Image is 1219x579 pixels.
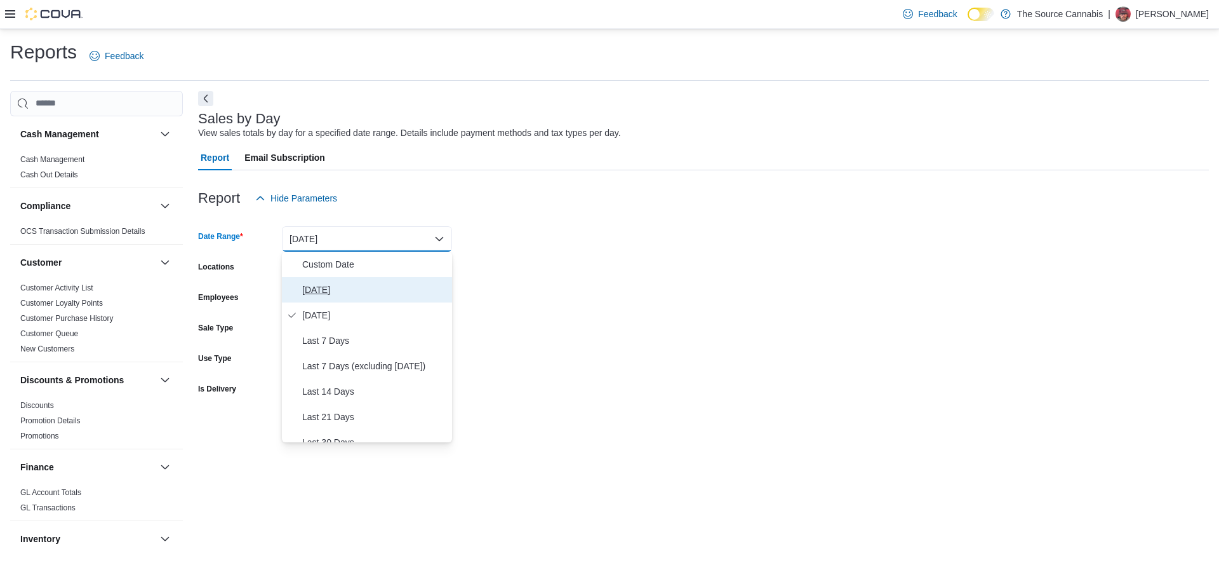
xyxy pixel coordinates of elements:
[20,128,155,140] button: Cash Management
[198,384,236,394] label: Is Delivery
[10,280,183,362] div: Customer
[20,416,81,426] span: Promotion Details
[302,282,447,297] span: [DATE]
[84,43,149,69] a: Feedback
[198,191,240,206] h3: Report
[157,126,173,142] button: Cash Management
[157,531,173,547] button: Inventory
[20,533,155,545] button: Inventory
[10,224,183,244] div: Compliance
[1108,6,1110,22] p: |
[20,283,93,292] a: Customer Activity List
[10,39,77,65] h1: Reports
[20,128,99,140] h3: Cash Management
[302,333,447,348] span: Last 7 Days
[20,298,103,308] span: Customer Loyalty Points
[20,329,78,338] a: Customer Queue
[20,155,84,164] a: Cash Management
[302,358,447,374] span: Last 7 Days (excluding [DATE])
[198,292,238,303] label: Employees
[198,231,243,242] label: Date Range
[198,353,231,364] label: Use Type
[10,485,183,521] div: Finance
[302,257,447,272] span: Custom Date
[10,398,183,449] div: Discounts & Promotions
[20,170,78,179] a: Cash Out Details
[282,252,452,442] div: Select listbox
[201,145,229,170] span: Report
[20,503,76,513] span: GL Transactions
[20,283,93,293] span: Customer Activity List
[20,314,114,323] a: Customer Purchase History
[157,372,173,388] button: Discounts & Promotions
[198,323,233,333] label: Sale Type
[1116,6,1131,22] div: Levi Tolman
[20,344,74,354] span: New Customers
[20,461,54,473] h3: Finance
[105,50,143,62] span: Feedback
[20,533,60,545] h3: Inventory
[250,186,342,211] button: Hide Parameters
[157,460,173,475] button: Finance
[20,299,103,308] a: Customer Loyalty Points
[302,435,447,450] span: Last 30 Days
[198,126,621,140] div: View sales totals by day for a specified date range. Details include payment methods and tax type...
[20,170,78,180] span: Cash Out Details
[282,226,452,252] button: [DATE]
[20,226,145,236] span: OCS Transaction Submission Details
[968,8,994,21] input: Dark Mode
[20,487,81,498] span: GL Account Totals
[157,198,173,214] button: Compliance
[20,374,155,386] button: Discounts & Promotions
[10,152,183,187] div: Cash Management
[20,200,155,212] button: Compliance
[25,8,83,20] img: Cova
[198,262,234,272] label: Locations
[20,256,62,269] h3: Customer
[20,503,76,512] a: GL Transactions
[20,256,155,269] button: Customer
[1136,6,1209,22] p: [PERSON_NAME]
[302,409,447,425] span: Last 21 Days
[20,154,84,165] span: Cash Management
[20,432,59,440] a: Promotions
[20,401,54,410] a: Discounts
[20,416,81,425] a: Promotion Details
[244,145,325,170] span: Email Subscription
[20,313,114,324] span: Customer Purchase History
[302,384,447,399] span: Last 14 Days
[20,227,145,236] a: OCS Transaction Submission Details
[20,344,74,353] a: New Customers
[157,255,173,270] button: Customer
[20,461,155,473] button: Finance
[1017,6,1103,22] p: The Source Cannabis
[20,329,78,339] span: Customer Queue
[20,374,124,386] h3: Discounts & Promotions
[20,400,54,411] span: Discounts
[270,192,337,205] span: Hide Parameters
[198,111,281,126] h3: Sales by Day
[302,308,447,323] span: [DATE]
[898,1,962,27] a: Feedback
[20,200,70,212] h3: Compliance
[20,488,81,497] a: GL Account Totals
[20,431,59,441] span: Promotions
[198,91,213,106] button: Next
[918,8,957,20] span: Feedback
